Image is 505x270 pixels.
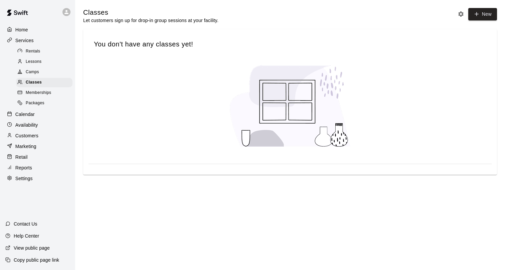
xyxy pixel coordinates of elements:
[15,122,38,128] p: Availability
[5,152,70,162] a: Retail
[5,131,70,141] a: Customers
[14,245,50,251] p: View public page
[26,69,39,76] span: Camps
[5,35,70,45] a: Services
[16,67,75,78] a: Camps
[5,120,70,130] a: Availability
[16,88,75,98] a: Memberships
[14,233,39,239] p: Help Center
[16,46,75,56] a: Rentals
[26,90,51,96] span: Memberships
[26,48,40,55] span: Rentals
[15,175,33,182] p: Settings
[223,59,357,153] img: No lessons created
[5,109,70,119] a: Calendar
[15,154,28,160] p: Retail
[15,26,28,33] p: Home
[16,47,72,56] div: Rentals
[5,163,70,173] a: Reports
[16,88,72,98] div: Memberships
[83,8,218,17] h5: Classes
[14,257,59,263] p: Copy public page link
[5,141,70,151] a: Marketing
[15,111,35,118] p: Calendar
[16,99,72,108] div: Packages
[83,17,218,24] p: Let customers sign up for drop-in group sessions at your facility.
[15,164,32,171] p: Reports
[15,132,38,139] p: Customers
[16,56,75,67] a: Lessons
[15,37,34,44] p: Services
[5,173,70,183] a: Settings
[14,221,37,227] p: Contact Us
[16,78,72,87] div: Classes
[16,57,72,66] div: Lessons
[26,79,42,86] span: Classes
[26,58,42,65] span: Lessons
[16,78,75,88] a: Classes
[456,9,466,19] button: Classes settings
[16,98,75,109] a: Packages
[26,100,44,107] span: Packages
[94,40,486,49] span: You don't have any classes yet!
[15,143,36,150] p: Marketing
[16,67,72,77] div: Camps
[468,8,497,20] button: New
[5,25,70,35] a: Home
